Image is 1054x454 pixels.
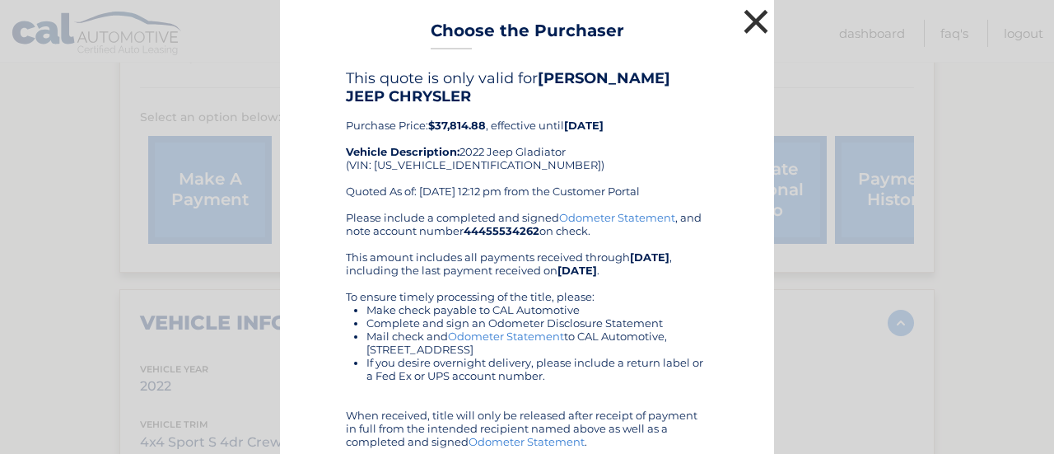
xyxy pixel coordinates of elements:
h4: This quote is only valid for [346,69,708,105]
a: Odometer Statement [469,435,585,448]
li: If you desire overnight delivery, please include a return label or a Fed Ex or UPS account number. [366,356,708,382]
b: [DATE] [564,119,604,132]
li: Make check payable to CAL Automotive [366,303,708,316]
b: 44455534262 [464,224,539,237]
button: × [739,5,772,38]
b: [PERSON_NAME] JEEP CHRYSLER [346,69,670,105]
a: Odometer Statement [448,330,564,343]
b: [DATE] [557,264,597,277]
li: Mail check and to CAL Automotive, [STREET_ADDRESS] [366,330,708,356]
a: Odometer Statement [559,211,675,224]
b: [DATE] [630,250,669,264]
b: $37,814.88 [428,119,486,132]
li: Complete and sign an Odometer Disclosure Statement [366,316,708,330]
h3: Choose the Purchaser [431,21,624,49]
div: Purchase Price: , effective until 2022 Jeep Gladiator (VIN: [US_VEHICLE_IDENTIFICATION_NUMBER]) Q... [346,69,708,211]
strong: Vehicle Description: [346,145,459,158]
